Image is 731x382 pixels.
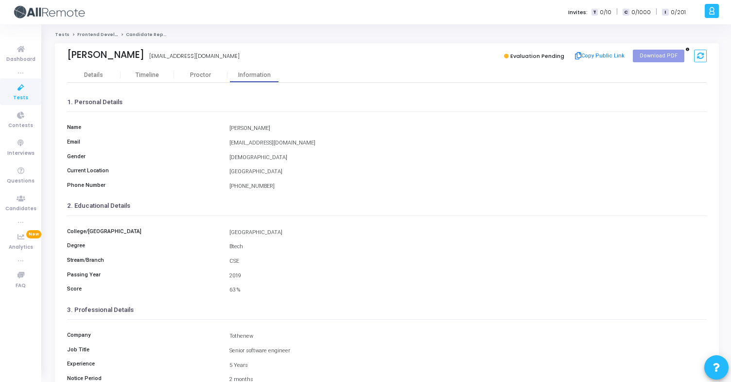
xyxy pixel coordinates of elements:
span: 0/201 [671,8,686,17]
span: 0/10 [600,8,611,17]
h6: Phone Number [62,182,225,188]
span: Contests [8,122,33,130]
h3: 3. Professional Details [67,306,707,314]
h6: Degree [62,242,225,249]
img: logo [12,2,85,22]
div: [PERSON_NAME] [225,125,712,133]
h6: Notice Period [62,375,225,382]
div: [EMAIL_ADDRESS][DOMAIN_NAME] [225,139,712,147]
h6: Stream/Branch [62,257,225,263]
span: Candidates [5,205,36,213]
span: Analytics [9,243,33,252]
span: Tests [13,94,28,102]
span: Dashboard [6,55,35,64]
span: | [656,7,657,17]
div: Tothenew [225,332,712,341]
h6: Email [62,139,225,145]
div: [EMAIL_ADDRESS][DOMAIN_NAME] [149,52,240,60]
nav: breadcrumb [55,32,719,38]
span: 0/1000 [631,8,651,17]
span: C [623,9,629,16]
div: Proctor [174,72,227,79]
span: Candidate Report [126,32,171,37]
div: [GEOGRAPHIC_DATA] [225,229,712,237]
button: Copy Public Link [572,49,628,63]
h6: Gender [62,153,225,160]
div: Details [84,72,103,79]
div: 2019 [225,272,712,280]
span: I [662,9,668,16]
h6: Name [62,124,225,130]
span: New [26,230,41,238]
h6: Experience [62,361,225,367]
div: Btech [225,243,712,251]
span: Evaluation Pending [510,52,564,60]
span: Interviews [7,149,35,158]
div: [PHONE_NUMBER] [225,182,712,191]
div: Information [227,72,281,79]
div: 63 % [225,286,712,294]
span: T [592,9,598,16]
span: | [616,7,618,17]
h6: Passing Year [62,272,225,278]
div: [GEOGRAPHIC_DATA] [225,168,712,176]
h6: Score [62,286,225,292]
h6: College/[GEOGRAPHIC_DATA] [62,228,225,235]
div: [PERSON_NAME] [67,49,144,60]
h3: 2. Educational Details [67,202,707,210]
div: Senior software engineer [225,347,712,355]
div: 5 Years [225,362,712,370]
span: FAQ [16,282,26,290]
label: Invites: [568,8,588,17]
h6: Job Title [62,346,225,353]
a: Tests [55,32,70,37]
div: CSE [225,257,712,266]
div: Timeline [136,72,159,79]
div: [DEMOGRAPHIC_DATA] [225,154,712,162]
h3: 1. Personal Details [67,98,707,106]
h6: Company [62,332,225,338]
h6: Current Location [62,167,225,174]
span: Questions [7,177,35,185]
a: Frontend Developer (L4) [77,32,137,37]
button: Download PDF [633,50,684,62]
